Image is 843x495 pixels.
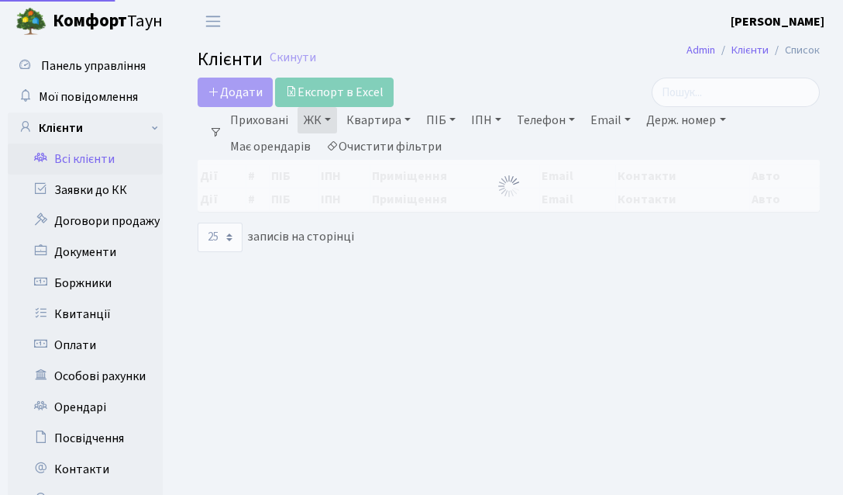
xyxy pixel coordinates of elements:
[640,107,731,133] a: Держ. номер
[652,78,820,107] input: Пошук...
[340,107,417,133] a: Квартира
[39,88,138,106] span: Мої повідомлення
[320,133,448,160] a: Очистити фільтри
[224,107,294,133] a: Приховані
[53,9,163,35] span: Таун
[8,454,163,485] a: Контакти
[198,78,273,107] a: Додати
[8,237,163,268] a: Документи
[8,81,163,112] a: Мої повідомлення
[8,299,163,330] a: Квитанції
[8,361,163,392] a: Особові рахунки
[53,9,127,33] b: Комфорт
[198,46,263,73] span: Клієнти
[8,144,163,175] a: Всі клієнти
[420,107,462,133] a: ПІБ
[198,223,243,252] select: записів на сторінці
[731,42,769,58] a: Клієнти
[275,78,394,107] a: Експорт в Excel
[15,6,46,37] img: logo.png
[8,175,163,206] a: Заявки до КК
[663,34,843,67] nav: breadcrumb
[511,107,581,133] a: Телефон
[298,107,337,133] a: ЖК
[208,84,263,101] span: Додати
[41,57,146,74] span: Панель управління
[8,112,163,144] a: Клієнти
[8,206,163,237] a: Договори продажу
[198,223,354,252] label: записів на сторінці
[497,174,521,199] img: Обробка...
[465,107,508,133] a: ІПН
[731,12,824,31] a: [PERSON_NAME]
[194,9,232,34] button: Переключити навігацію
[8,392,163,423] a: Орендарі
[8,50,163,81] a: Панель управління
[731,13,824,30] b: [PERSON_NAME]
[8,330,163,361] a: Оплати
[769,42,820,59] li: Список
[8,268,163,299] a: Боржники
[270,50,316,65] a: Скинути
[8,423,163,454] a: Посвідчення
[686,42,715,58] a: Admin
[224,133,317,160] a: Має орендарів
[584,107,637,133] a: Email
